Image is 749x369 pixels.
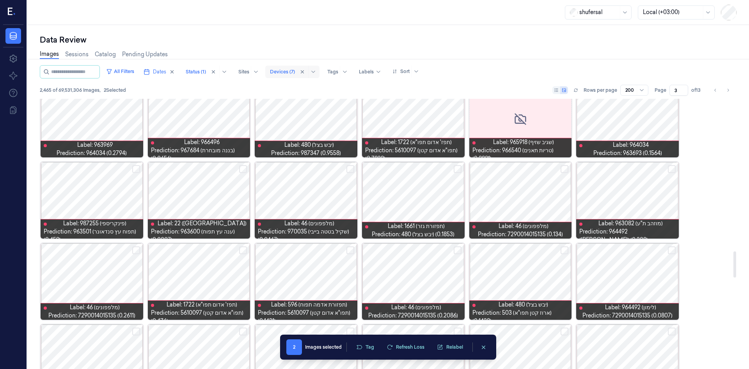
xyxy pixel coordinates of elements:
[561,246,568,254] button: Select row
[668,246,676,254] button: Select row
[346,328,354,335] button: Select row
[132,165,140,173] button: Select row
[346,246,354,254] button: Select row
[158,219,247,228] span: Label: 22 ([GEOGRAPHIC_DATA])
[153,68,166,75] span: Dates
[365,146,461,163] span: Prediction: 5610097 (תפו"א אדום קטן) (0.7829)
[286,339,302,355] span: 2
[499,301,548,309] span: Label: 480 (יבש בצל)
[239,328,247,335] button: Select row
[368,312,458,320] span: Prediction: 7290014015135 (0.2086)
[391,303,441,312] span: Label: 46 (מלפפונים)
[598,219,663,228] span: Label: 963082 (מוזהב ת"ע)
[184,138,220,146] span: Label: 966496
[351,341,379,353] button: Tag
[691,87,704,94] span: of 13
[104,87,126,94] span: 2 Selected
[478,230,563,239] span: Prediction: 7290014015135 (0.134)
[239,246,247,254] button: Select row
[48,312,135,320] span: Prediction: 7290014015135 (0.2611)
[668,165,676,173] button: Select row
[382,341,429,353] button: Refresh Loss
[499,222,548,230] span: Label: 46 (מלפפונים)
[493,138,554,146] span: Label: 965918 (שגיב שזיף)
[432,341,468,353] button: Relabel
[70,303,120,312] span: Label: 46 (מלפפונים)
[65,50,89,59] a: Sessions
[561,328,568,335] button: Select row
[140,66,178,78] button: Dates
[63,219,126,228] span: Label: 987255 (פינקריספי)
[372,230,454,239] span: Prediction: 480 (יבש בצל) (0.1853)
[472,146,569,163] span: Prediction: 966540 (טריות תאנים) (0.9891)
[103,65,137,78] button: All Filters
[151,309,247,325] span: Prediction: 5610097 (תפו"א אדום קטן) (0.476)
[655,87,666,94] span: Page
[668,328,676,335] button: Select row
[151,146,247,163] span: Prediction: 967684 (בננה מובחרת) (0.0656)
[167,301,237,309] span: Label: 1722 (תפז' אדום תפו"א)
[584,87,617,94] p: Rows per page
[454,328,461,335] button: Select row
[132,246,140,254] button: Select row
[284,219,334,228] span: Label: 46 (מלפפונים)
[579,228,676,244] span: Prediction: 964492 ([PERSON_NAME]) (0.208)
[40,87,101,94] span: 2,465 of 69,531,306 Images ,
[710,85,721,96] button: Go to previous page
[57,149,127,157] span: Prediction: 964034 (0.2794)
[454,246,461,254] button: Select row
[582,312,673,320] span: Prediction: 7290014015135 (0.0807)
[95,50,116,59] a: Catalog
[271,301,347,309] span: Label: 596 (תפזורת אדמה תפוח)
[593,149,662,157] span: Prediction: 963693 (0.1564)
[472,309,569,325] span: Prediction: 503 (ארוז קטן תפו"א) (0.1428)
[258,309,354,325] span: Prediction: 5610097 (תפו"א אדום קטן) (0.1431)
[381,138,452,146] span: Label: 1722 (תפז' אדום תפו"א)
[613,141,649,149] span: Label: 964034
[132,328,140,335] button: Select row
[388,222,445,230] span: Label: 1661 (תפזורת גזר)
[40,34,737,45] div: Data Review
[239,165,247,173] button: Select row
[346,165,354,173] button: Select row
[284,141,334,149] span: Label: 480 (יבש בצל)
[454,165,461,173] button: Select row
[122,50,168,59] a: Pending Updates
[271,149,341,157] span: Prediction: 987347 (0.9558)
[477,341,490,353] button: clearSelection
[722,85,733,96] button: Go to next page
[40,50,59,59] a: Images
[605,303,656,312] span: Label: 964492 (לימון)
[258,228,354,244] span: Prediction: 970035 (שקיל בטטה בייבי) (0.0467)
[710,85,733,96] nav: pagination
[561,165,568,173] button: Select row
[77,141,113,149] span: Label: 963969
[44,228,140,244] span: Prediction: 963501 (תפוח עץ סנדאונר) (0.459)
[305,344,342,351] div: Images selected
[151,228,247,244] span: Prediction: 963600 (ענה עץ תפוח) (0.0007)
